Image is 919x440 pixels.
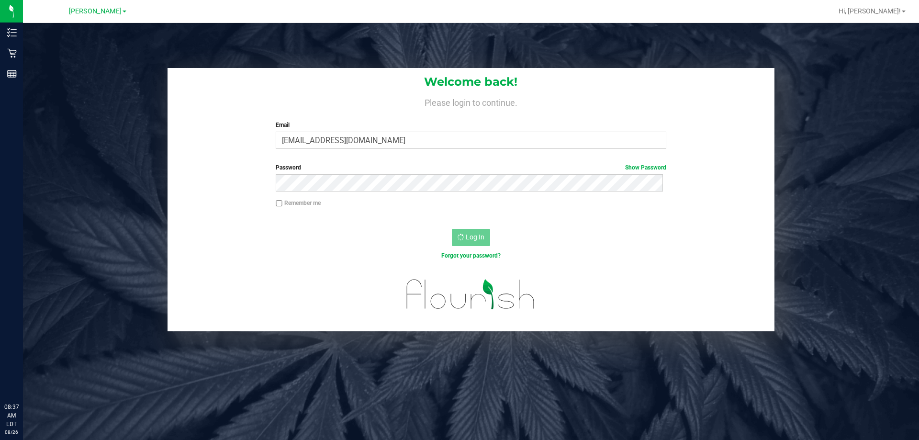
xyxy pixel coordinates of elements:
[276,200,282,207] input: Remember me
[452,229,490,246] button: Log In
[69,7,122,15] span: [PERSON_NAME]
[4,429,19,436] p: 08/26
[168,76,774,88] h1: Welcome back!
[441,252,501,259] a: Forgot your password?
[466,233,484,241] span: Log In
[7,28,17,37] inline-svg: Inventory
[625,164,666,171] a: Show Password
[276,164,301,171] span: Password
[7,48,17,58] inline-svg: Retail
[395,270,547,319] img: flourish_logo.svg
[4,403,19,429] p: 08:37 AM EDT
[839,7,901,15] span: Hi, [PERSON_NAME]!
[276,121,666,129] label: Email
[168,96,774,107] h4: Please login to continue.
[7,69,17,79] inline-svg: Reports
[276,199,321,207] label: Remember me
